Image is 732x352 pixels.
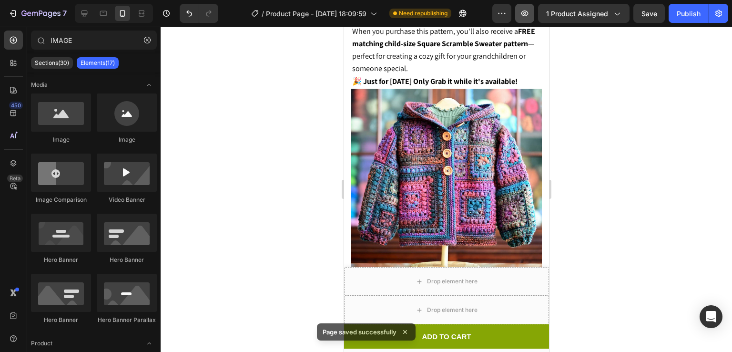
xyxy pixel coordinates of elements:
[700,305,722,328] div: Open Intercom Messenger
[669,4,709,23] button: Publish
[180,4,218,23] div: Undo/Redo
[538,4,630,23] button: 1 product assigned
[7,175,23,182] div: Beta
[142,336,157,351] span: Toggle open
[266,9,366,19] span: Product Page - [DATE] 18:09:59
[641,10,657,18] span: Save
[344,27,549,352] iframe: Design area
[262,9,264,19] span: /
[31,81,48,89] span: Media
[81,59,115,67] p: Elements(17)
[31,135,91,144] div: Image
[62,8,67,19] p: 7
[97,196,157,204] div: Video Banner
[546,9,608,19] span: 1 product assigned
[97,316,157,324] div: Hero Banner Parallax
[323,327,396,337] p: Page saved successfully
[31,316,91,324] div: Hero Banner
[9,102,23,109] div: 450
[31,196,91,204] div: Image Comparison
[31,339,52,348] span: Product
[97,256,157,264] div: Hero Banner
[399,9,447,18] span: Need republishing
[31,31,157,50] input: Search Sections & Elements
[142,77,157,93] span: Toggle open
[633,4,665,23] button: Save
[97,135,157,144] div: Image
[31,256,91,264] div: Hero Banner
[4,4,71,23] button: 7
[677,9,701,19] div: Publish
[35,59,69,67] p: Sections(30)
